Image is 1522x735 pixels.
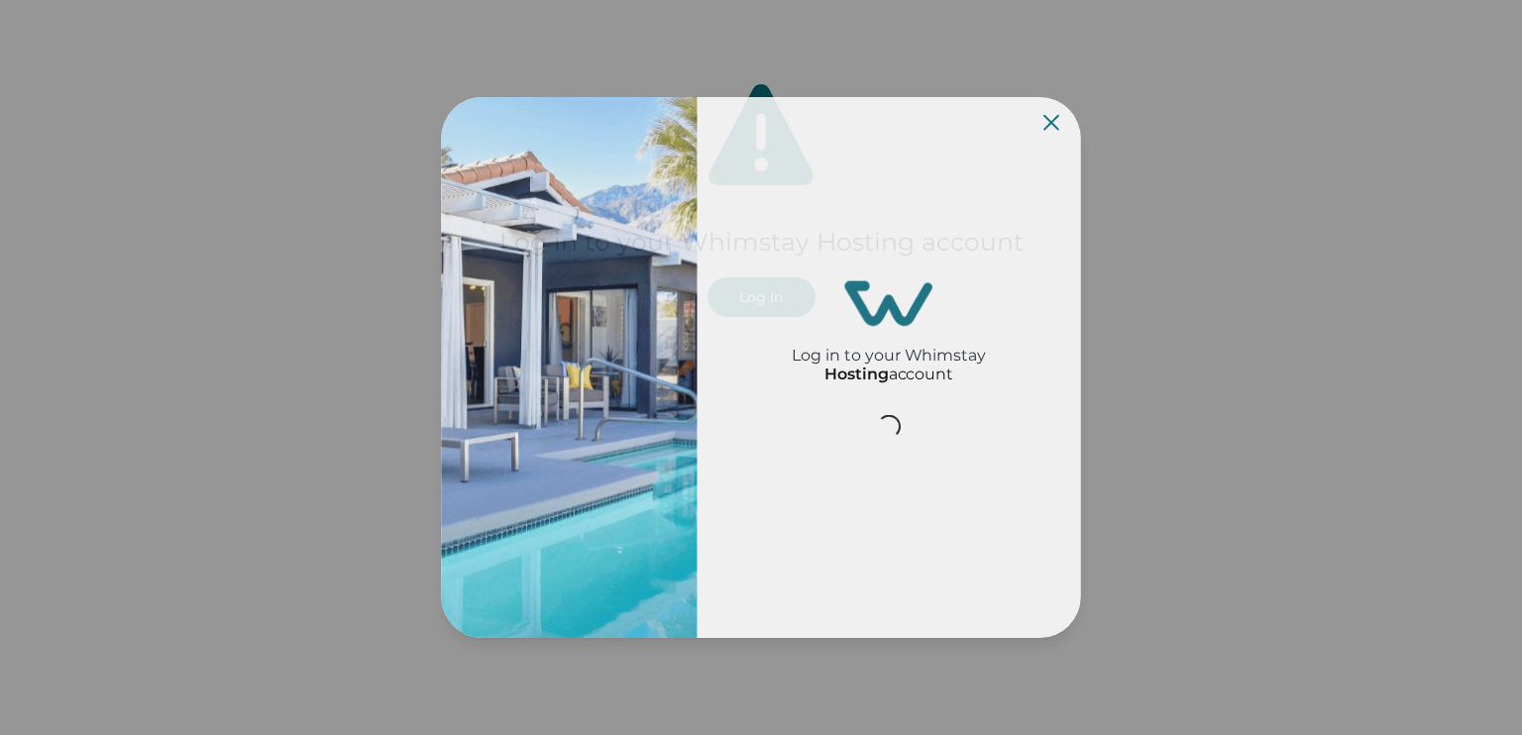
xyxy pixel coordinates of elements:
[824,365,953,383] p: account
[792,326,986,365] h2: Log in to your Whimstay
[441,97,697,638] img: auth-banner
[1043,115,1059,131] button: Close
[824,365,889,383] p: Hosting
[844,281,932,327] img: login-logo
